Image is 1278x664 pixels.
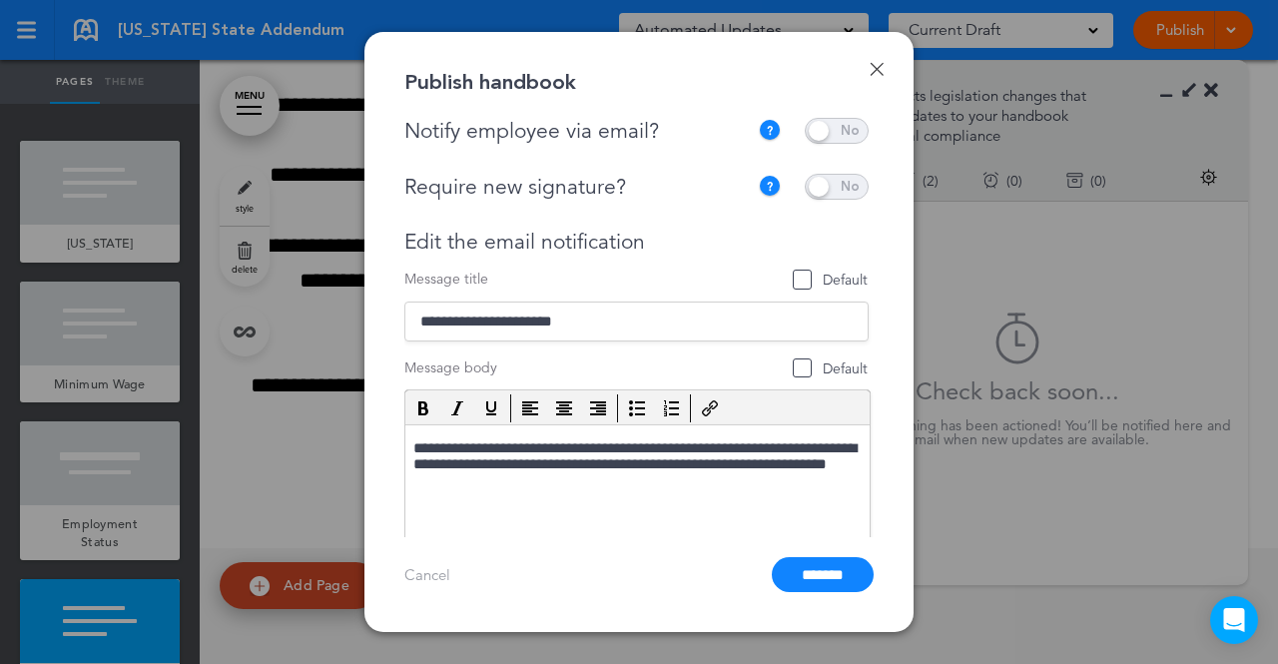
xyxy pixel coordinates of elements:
a: Cancel [404,565,450,584]
div: Align right [582,394,614,422]
div: Notify employee via email? [404,119,758,144]
div: Numbered list [655,394,687,422]
div: Bold [407,394,439,422]
img: tooltip_icon.svg [758,175,782,199]
div: Bullet list [621,394,653,422]
div: Italic [441,394,473,422]
div: Open Intercom Messenger [1210,596,1258,644]
span: Message body [404,358,497,377]
a: Done [870,62,884,76]
div: Require new signature? [404,175,748,200]
div: Align left [514,394,546,422]
div: Edit the email notification [404,230,869,255]
div: Underline [475,394,507,422]
span: Message title [404,270,488,289]
div: Publish handbook [404,72,576,93]
span: Default [794,271,868,290]
iframe: Rich Text Area. Press ALT-F9 for menu. Press ALT-F10 for toolbar. Press ALT-0 for help [405,425,870,605]
div: Align center [548,394,580,422]
span: Default [794,359,868,378]
img: tooltip_icon.svg [758,119,782,143]
div: Insert/edit link [694,394,726,422]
